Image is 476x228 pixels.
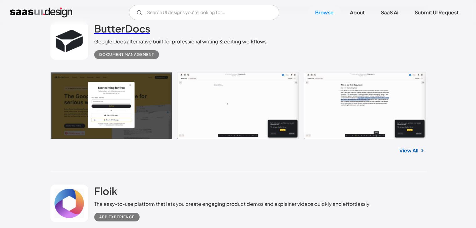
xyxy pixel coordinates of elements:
a: About [342,6,372,19]
a: Submit UI Request [407,6,466,19]
input: Search UI designs you're looking for... [129,5,279,20]
form: Email Form [129,5,279,20]
a: Floik [94,185,117,200]
a: ButterDocs [94,22,150,38]
h2: ButterDocs [94,22,150,35]
a: SaaS Ai [373,6,406,19]
a: Browse [308,6,341,19]
h2: Floik [94,185,117,197]
a: home [10,7,72,17]
div: Google Docs alternative built for professional writing & editing workflows [94,38,267,45]
a: View All [399,147,418,154]
div: The easy-to-use platform that lets you create engaging product demos and explainer videos quickly... [94,200,371,208]
div: Document Management [99,51,154,58]
div: App Experience [99,213,135,221]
